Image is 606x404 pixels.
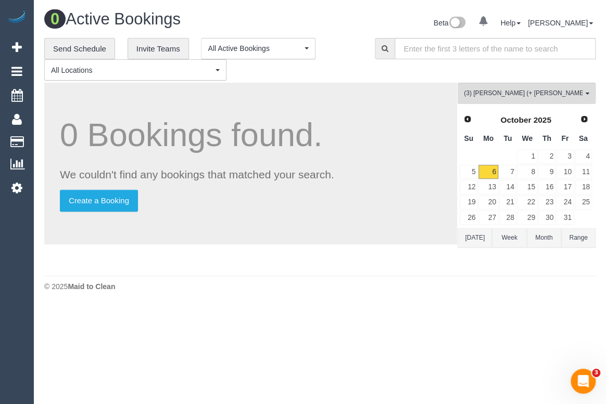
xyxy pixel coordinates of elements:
a: 19 [460,196,477,210]
span: 3 [592,369,600,377]
a: 20 [478,196,498,210]
a: 8 [517,165,537,179]
a: 21 [499,196,516,210]
button: All Locations [44,59,226,81]
span: Thursday [542,134,551,142]
a: 23 [538,196,555,210]
a: Next [577,112,591,127]
span: Next [580,115,588,123]
button: Month [527,228,561,247]
h1: 0 Bookings found. [60,117,441,153]
a: 14 [499,180,516,194]
button: (3) [PERSON_NAME] (+ [PERSON_NAME]) (C) [458,83,596,104]
a: 28 [499,211,516,225]
a: 11 [575,165,592,179]
a: 17 [557,180,574,194]
a: 26 [460,211,477,225]
input: Enter the first 3 letters of the name to search [395,38,596,59]
a: 18 [575,180,592,194]
iframe: Intercom live chat [571,369,596,394]
span: Monday [483,134,494,142]
a: 6 [478,165,498,179]
a: 31 [557,211,574,225]
span: Tuesday [503,134,512,142]
span: All Active Bookings [208,43,302,54]
img: Automaid Logo [6,10,27,25]
a: 27 [478,211,498,225]
a: 15 [517,180,537,194]
span: Wednesday [522,134,533,142]
span: 2025 [533,115,551,124]
a: Create a Booking [60,190,138,212]
a: 1 [517,150,537,164]
a: 3 [557,150,574,164]
span: October [500,115,531,124]
a: 2 [538,150,555,164]
a: Beta [434,19,466,27]
span: Saturday [579,134,588,142]
ol: All Teams [458,83,596,99]
a: 10 [557,165,574,179]
span: Friday [561,134,569,142]
a: Invite Teams [128,38,189,60]
a: 25 [575,196,592,210]
a: 13 [478,180,498,194]
a: 12 [460,180,477,194]
a: 22 [517,196,537,210]
p: We couldn't find any bookings that matched your search. [60,167,441,182]
a: 30 [538,211,555,225]
button: Range [561,228,596,247]
a: 16 [538,180,555,194]
a: [PERSON_NAME] [528,19,593,27]
strong: Maid to Clean [68,282,115,291]
span: Sunday [464,134,473,142]
a: 29 [517,211,537,225]
img: New interface [448,17,465,30]
span: (3) [PERSON_NAME] (+ [PERSON_NAME]) (C) [464,89,583,98]
a: Help [500,19,521,27]
button: [DATE] [458,228,492,247]
h1: Active Bookings [44,10,312,28]
span: Prev [463,115,472,123]
span: 0 [44,9,66,29]
button: All Active Bookings [201,38,315,59]
a: 24 [557,196,574,210]
a: Send Schedule [44,38,115,60]
a: 7 [499,165,516,179]
span: All Locations [51,65,213,75]
a: 5 [460,165,477,179]
a: 4 [575,150,592,164]
a: Prev [460,112,475,127]
div: © 2025 [44,281,596,292]
button: Week [492,228,526,247]
a: 9 [538,165,555,179]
